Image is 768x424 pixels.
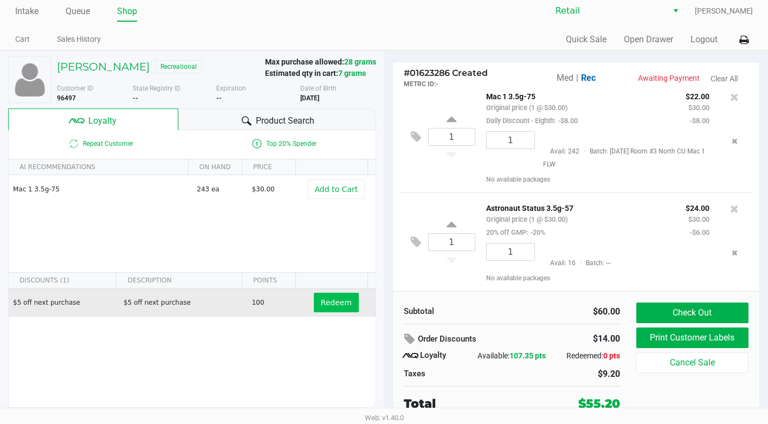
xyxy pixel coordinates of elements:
button: Logout [690,33,718,46]
span: · [576,259,586,267]
a: Sales History [57,33,101,46]
span: Repeat Customer [9,137,192,150]
span: 0 pts [603,351,620,360]
span: Recreational [155,60,202,73]
small: -$8.00 [690,117,709,125]
p: Awaiting Payment [634,73,700,84]
button: Print Customer Labels [636,327,748,348]
td: 243 ea [192,175,247,203]
small: Original price (1 @ $30.00) [486,104,567,112]
small: -$6.00 [690,228,709,236]
span: -$8.00 [556,117,578,125]
button: Redeem [314,293,359,312]
div: Data table [9,159,376,272]
span: Estimated qty in cart: [265,69,366,78]
span: 107.35 pts [509,351,546,360]
div: $55.20 [578,395,620,413]
span: Expiration [216,85,246,92]
th: ON HAND [188,159,242,175]
b: 96497 [57,94,76,102]
span: Med [557,73,573,83]
b: [DATE] [300,94,319,102]
p: Astronaut Status 3.5g-57 [486,201,669,213]
span: 01623286 Created [404,68,488,78]
div: $14.00 [559,330,620,348]
div: Redeemed: [548,350,620,362]
small: 20% off GMP: [486,228,545,236]
span: Avail: 16 Batch: --- [543,259,611,267]
span: Rec [581,73,596,83]
small: $30.00 [688,215,709,223]
th: PRICE [242,159,295,175]
th: POINTS [242,273,295,288]
span: State Registry ID [133,85,180,92]
span: 28 grams [344,57,376,66]
span: Web: v1.40.0 [365,414,404,422]
button: Open Drawer [624,33,673,46]
button: Check Out [636,303,748,323]
th: DISCOUNTS (1) [9,273,116,288]
a: Queue [66,4,90,19]
span: -20% [528,228,545,236]
button: Add to Cart [308,179,365,199]
span: Customer ID [57,85,93,92]
th: AI RECOMMENDATIONS [9,159,188,175]
span: $30.00 [252,185,275,193]
span: # [404,68,410,78]
span: Retail [556,4,661,17]
span: · [579,147,590,155]
button: Quick Sale [566,33,606,46]
span: METRC ID: [404,80,436,88]
span: Loyalty [88,114,117,127]
span: - [436,80,438,88]
div: Taxes [404,368,504,380]
span: | [576,73,578,83]
div: Available: [476,350,548,362]
button: Remove the package from the orderLine [727,131,742,151]
span: Product Search [256,114,314,127]
inline-svg: Is repeat customer [67,137,80,150]
span: Date of Birth [300,85,337,92]
div: No available packages [486,175,743,184]
div: Order Discounts [404,330,543,349]
a: Cart [15,33,30,46]
span: Top 20% Spender [192,137,375,150]
small: Original price (1 @ $30.00) [486,215,567,223]
button: Remove the package from the orderLine [727,243,742,263]
div: Loyalty [404,349,476,362]
p: $24.00 [686,201,709,213]
span: [PERSON_NAME] [695,5,753,17]
span: Max purchase allowed: [265,57,376,78]
button: Select [668,1,683,21]
div: Total [404,395,537,413]
th: DESCRIPTION [116,273,242,288]
p: Mac 1 3.5g-75 [486,89,669,101]
span: Add to Cart [315,185,358,194]
td: 100 [247,288,302,317]
div: Subtotal [404,305,504,318]
b: -- [133,94,138,102]
inline-svg: Is a top 20% spender [250,137,263,150]
td: $5 off next purchase [9,288,119,317]
div: $9.20 [520,368,620,381]
button: Cancel Sale [636,352,748,373]
div: No available packages [486,273,743,283]
span: Avail: 242 Batch: [DATE] Room #3 North CU Mac 1 FLW [543,147,705,168]
h5: [PERSON_NAME] [57,60,150,73]
small: Daily Discount - Eighth: [486,117,578,125]
td: $5 off next purchase [119,288,247,317]
button: Clear All [711,73,738,85]
td: Mac 1 3.5g-75 [9,175,192,203]
span: Redeem [321,298,352,307]
a: Shop [117,4,137,19]
a: Intake [15,4,38,19]
small: $30.00 [688,104,709,112]
p: $22.00 [686,89,709,101]
span: 7 grams [338,69,366,78]
b: -- [216,94,222,102]
div: $60.00 [520,305,620,318]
